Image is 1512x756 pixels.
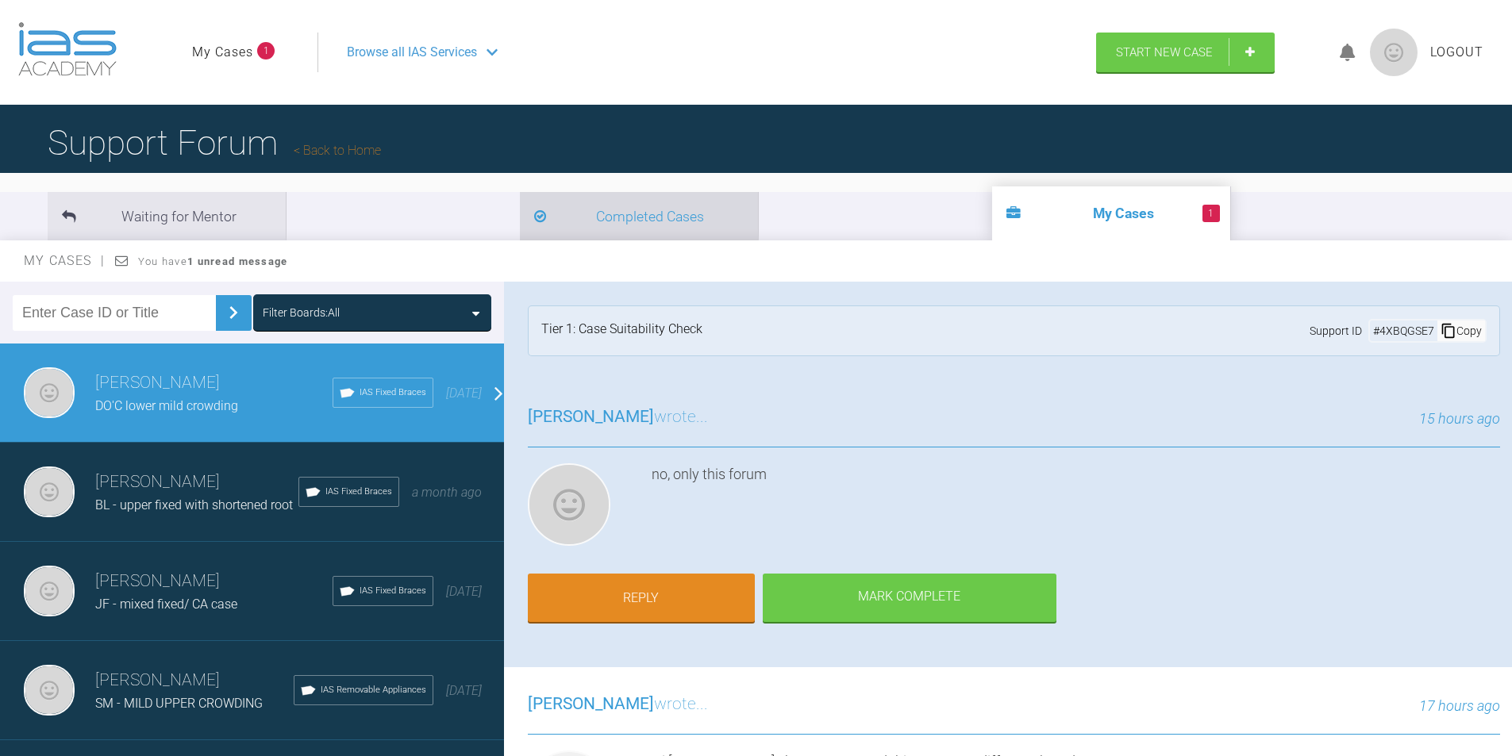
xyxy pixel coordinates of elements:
[95,568,333,595] h3: [PERSON_NAME]
[48,115,381,171] h1: Support Forum
[1419,697,1500,714] span: 17 hours ago
[1202,205,1220,222] span: 1
[520,192,758,240] li: Completed Cases
[360,386,426,400] span: IAS Fixed Braces
[1370,322,1437,340] div: # 4XBQGSE7
[257,42,275,59] span: 1
[325,485,392,499] span: IAS Fixed Braces
[294,143,381,158] a: Back to Home
[528,694,654,713] span: [PERSON_NAME]
[263,304,340,321] div: Filter Boards: All
[95,696,263,711] span: SM - MILD UPPER CROWDING
[24,665,75,716] img: Billy Campbell
[24,466,75,517] img: Billy Campbell
[192,42,253,63] a: My Cases
[412,485,482,500] span: a month ago
[528,407,654,426] span: [PERSON_NAME]
[528,574,755,623] a: Reply
[24,367,75,418] img: Billy Campbell
[541,319,702,343] div: Tier 1: Case Suitability Check
[95,497,293,512] span: BL - upper fixed with shortened root
[446,386,482,401] span: [DATE]
[528,691,708,718] h3: wrote...
[528,404,708,431] h3: wrote...
[763,574,1056,623] div: Mark Complete
[1370,29,1418,76] img: profile.png
[1430,42,1483,63] a: Logout
[24,253,106,268] span: My Cases
[95,667,294,694] h3: [PERSON_NAME]
[18,22,117,76] img: logo-light.3e3ef733.png
[992,186,1230,240] li: My Cases
[652,463,1500,552] div: no, only this forum
[95,398,238,413] span: DO'C lower mild crowding
[95,469,298,496] h3: [PERSON_NAME]
[221,300,246,325] img: chevronRight.28bd32b0.svg
[1096,33,1275,72] a: Start New Case
[360,584,426,598] span: IAS Fixed Braces
[95,597,237,612] span: JF - mixed fixed/ CA case
[138,255,288,267] span: You have
[347,42,477,63] span: Browse all IAS Services
[1437,320,1485,341] div: Copy
[48,192,286,240] li: Waiting for Mentor
[446,584,482,599] span: [DATE]
[1419,410,1500,427] span: 15 hours ago
[1116,45,1213,59] span: Start New Case
[24,566,75,616] img: Billy Campbell
[187,255,287,267] strong: 1 unread message
[1310,322,1362,340] span: Support ID
[528,463,610,546] img: Billy Campbell
[446,683,482,698] span: [DATE]
[13,295,216,331] input: Enter Case ID or Title
[95,370,333,397] h3: [PERSON_NAME]
[321,683,426,697] span: IAS Removable Appliances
